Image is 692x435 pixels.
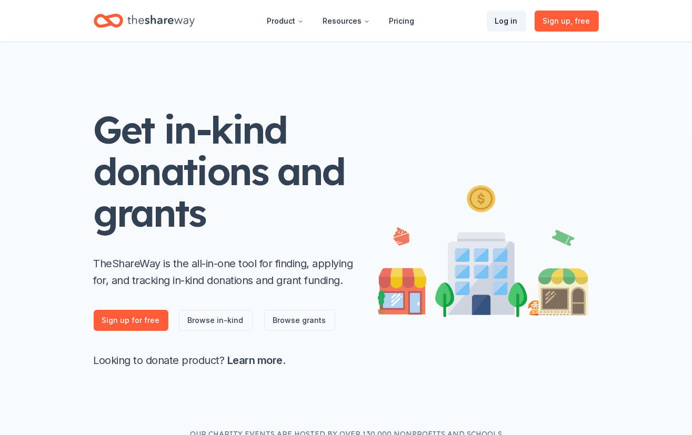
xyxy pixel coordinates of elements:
p: Looking to donate product? . [94,352,357,369]
a: Sign up, free [535,11,599,32]
a: Browse grants [264,310,335,331]
img: Illustration for landing page [378,181,588,317]
button: Resources [314,11,378,32]
a: Log in [487,11,526,32]
a: Pricing [380,11,423,32]
span: Sign up [543,15,590,27]
a: Sign up for free [94,310,168,331]
nav: Main [258,8,423,33]
p: TheShareWay is the all-in-one tool for finding, applying for, and tracking in-kind donations and ... [94,255,357,289]
button: Product [258,11,312,32]
h1: Get in-kind donations and grants [94,109,357,234]
span: , free [571,16,590,25]
a: Learn more [227,354,283,367]
a: Home [94,8,195,33]
a: Browse in-kind [179,310,253,331]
